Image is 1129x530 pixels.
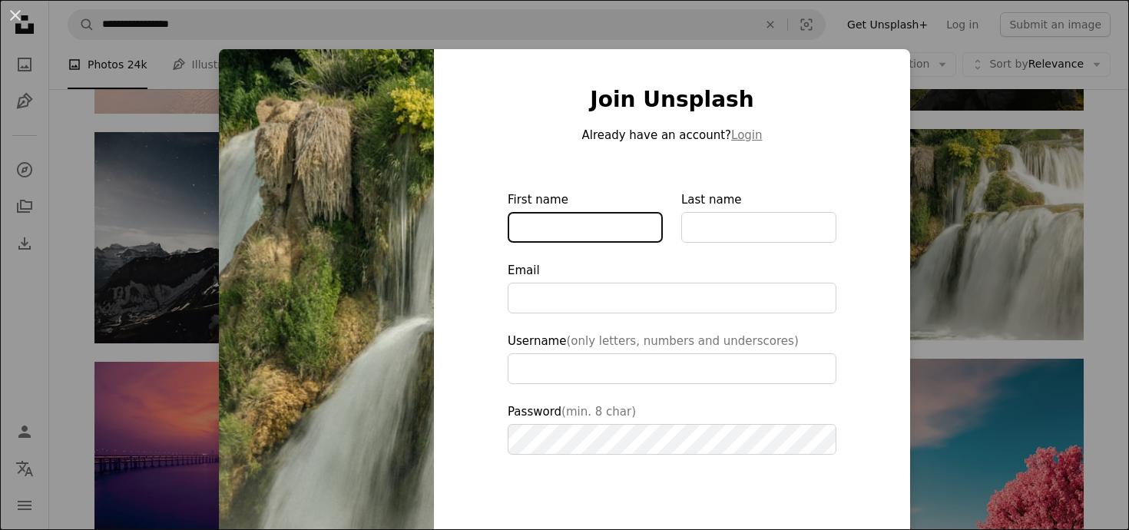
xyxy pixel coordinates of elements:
label: First name [508,190,663,243]
input: Username(only letters, numbers and underscores) [508,353,836,384]
input: First name [508,212,663,243]
button: Login [731,126,762,144]
label: Last name [681,190,836,243]
input: Email [508,283,836,313]
label: Username [508,332,836,384]
span: (min. 8 char) [561,405,636,419]
h1: Join Unsplash [508,86,836,114]
label: Email [508,261,836,313]
span: (only letters, numbers and underscores) [566,334,798,348]
p: Already have an account? [508,126,836,144]
label: Password [508,402,836,455]
input: Password(min. 8 char) [508,424,836,455]
input: Last name [681,212,836,243]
